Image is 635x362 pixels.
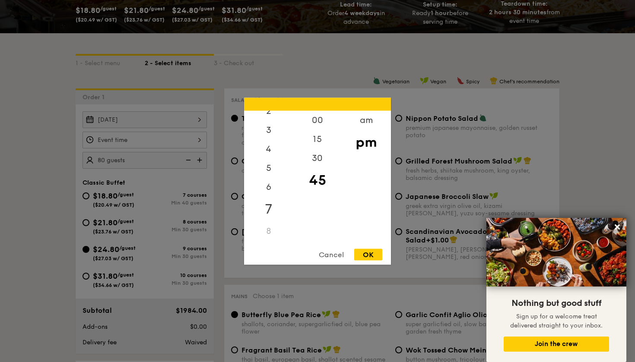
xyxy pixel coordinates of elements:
div: 3 [244,120,293,139]
div: 30 [293,148,342,167]
div: 8 [244,221,293,240]
div: 5 [244,158,293,177]
div: 7 [244,196,293,221]
div: am [342,110,391,129]
div: 2 [244,101,293,120]
div: pm [342,129,391,154]
button: Join the crew [504,337,609,352]
button: Close [610,220,624,234]
div: 00 [293,110,342,129]
div: 15 [293,129,342,148]
div: 9 [244,240,293,259]
div: Cancel [310,249,352,260]
span: Sign up for a welcome treat delivered straight to your inbox. [510,313,603,329]
div: 4 [244,139,293,158]
div: 6 [244,177,293,196]
span: Nothing but good stuff [511,298,601,308]
div: 45 [293,167,342,192]
img: DSC07876-Edit02-Large.jpeg [486,218,626,286]
div: OK [354,249,382,260]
